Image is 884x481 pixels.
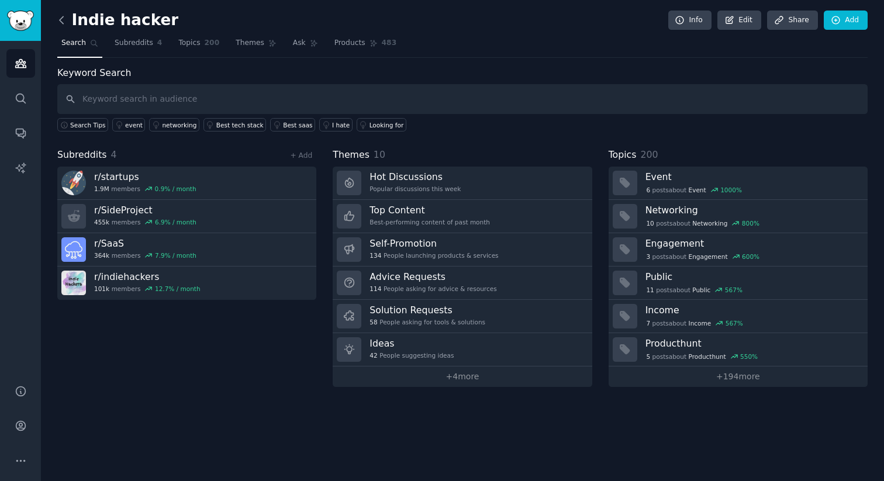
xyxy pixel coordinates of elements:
[57,11,178,30] h2: Indie hacker
[94,251,109,259] span: 364k
[94,218,109,226] span: 455k
[609,300,868,333] a: Income7postsaboutIncome567%
[57,84,868,114] input: Keyword search in audience
[370,337,454,349] h3: Ideas
[646,286,654,294] span: 11
[645,185,743,195] div: post s about
[742,219,759,227] div: 800 %
[333,300,592,333] a: Solution Requests58People asking for tools & solutions
[94,218,196,226] div: members
[717,11,761,30] a: Edit
[645,271,859,283] h3: Public
[609,366,868,387] a: +194more
[767,11,817,30] a: Share
[609,200,868,233] a: Networking10postsaboutNetworking800%
[330,34,400,58] a: Products483
[110,34,166,58] a: Subreddits4
[333,167,592,200] a: Hot DiscussionsPopular discussions this week
[370,285,496,293] div: People asking for advice & resources
[57,233,316,267] a: r/SaaS364kmembers7.9% / month
[232,34,281,58] a: Themes
[94,285,109,293] span: 101k
[125,121,143,129] div: event
[725,286,743,294] div: 567 %
[293,38,306,49] span: Ask
[61,271,86,295] img: indiehackers
[720,186,742,194] div: 1000 %
[7,11,34,31] img: GummySearch logo
[370,318,485,326] div: People asking for tools & solutions
[370,351,377,359] span: 42
[692,286,710,294] span: Public
[155,285,201,293] div: 12.7 % / month
[333,333,592,366] a: Ideas42People suggesting ideas
[155,218,196,226] div: 6.9 % / month
[57,118,108,132] button: Search Tips
[70,121,106,129] span: Search Tips
[61,171,86,195] img: startups
[646,352,650,361] span: 5
[689,319,712,327] span: Income
[370,318,377,326] span: 58
[57,200,316,233] a: r/SideProject455kmembers6.9% / month
[289,34,322,58] a: Ask
[370,251,381,259] span: 134
[646,319,650,327] span: 7
[374,149,385,160] span: 10
[333,267,592,300] a: Advice Requests114People asking for advice & resources
[112,118,145,132] a: event
[283,121,312,129] div: Best saas
[57,67,131,78] label: Keyword Search
[57,148,107,162] span: Subreddits
[370,237,498,250] h3: Self-Promotion
[216,121,264,129] div: Best tech stack
[61,38,86,49] span: Search
[111,149,117,160] span: 4
[370,204,490,216] h3: Top Content
[692,219,727,227] span: Networking
[94,185,196,193] div: members
[94,251,196,259] div: members
[57,34,102,58] a: Search
[162,121,196,129] div: networking
[370,218,490,226] div: Best-performing content of past month
[689,252,728,261] span: Engagement
[115,38,153,49] span: Subreddits
[609,167,868,200] a: Event6postsaboutEvent1000%
[645,337,859,349] h3: Producthunt
[370,351,454,359] div: People suggesting ideas
[319,118,353,132] a: I hate
[370,171,461,183] h3: Hot Discussions
[290,151,312,160] a: + Add
[205,38,220,49] span: 200
[174,34,223,58] a: Topics200
[94,285,201,293] div: members
[270,118,315,132] a: Best saas
[370,271,496,283] h3: Advice Requests
[645,171,859,183] h3: Event
[149,118,199,132] a: networking
[94,237,196,250] h3: r/ SaaS
[609,333,868,366] a: Producthunt5postsaboutProducthunt550%
[742,252,759,261] div: 600 %
[609,267,868,300] a: Public11postsaboutPublic567%
[645,351,759,362] div: post s about
[645,251,761,262] div: post s about
[94,185,109,193] span: 1.9M
[645,318,744,328] div: post s about
[155,251,196,259] div: 7.9 % / month
[332,121,350,129] div: I hate
[61,237,86,262] img: SaaS
[333,366,592,387] a: +4more
[689,352,726,361] span: Producthunt
[609,148,637,162] span: Topics
[370,304,485,316] h3: Solution Requests
[640,149,658,160] span: 200
[370,185,461,193] div: Popular discussions this week
[689,186,706,194] span: Event
[57,167,316,200] a: r/startups1.9Mmembers0.9% / month
[370,285,381,293] span: 114
[94,204,196,216] h3: r/ SideProject
[94,271,201,283] h3: r/ indiehackers
[646,219,654,227] span: 10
